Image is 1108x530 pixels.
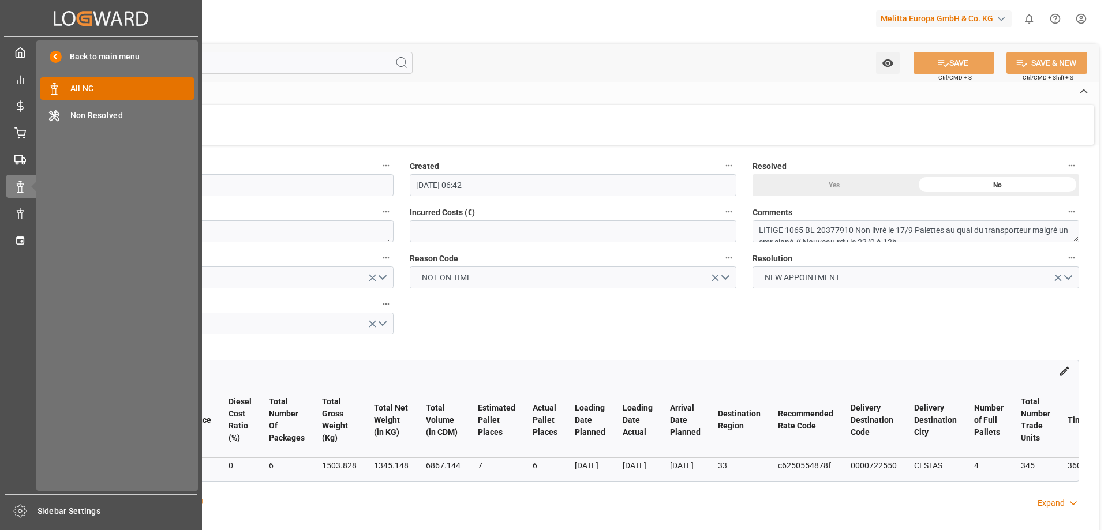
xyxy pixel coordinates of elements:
[721,204,736,219] button: Incurred Costs (€)
[709,383,769,457] th: Destination Region
[769,383,842,457] th: Recommended Rate Code
[70,82,194,95] span: All NC
[313,383,365,457] th: Total Gross Weight (Kg)
[1064,204,1079,219] button: Comments
[379,158,394,173] button: Updated
[759,272,845,284] span: NEW APPOINTMENT
[1038,497,1065,509] div: Expand
[410,160,439,172] span: Created
[374,458,409,472] div: 1345.148
[753,206,792,219] span: Comments
[410,266,736,288] button: open menu
[6,95,196,117] a: Rate Management
[417,383,469,457] th: Total Volume (in CDM)
[974,458,1004,472] div: 4
[876,10,1012,27] div: Melitta Europa GmbH & Co. KG
[53,52,413,74] input: Search Fields
[416,272,477,284] span: NOT ON TIME
[6,228,196,251] a: Timeslot Management
[1042,6,1068,32] button: Help Center
[661,383,709,457] th: Arrival Date Planned
[6,202,196,224] a: Data Management
[721,250,736,265] button: Reason Code
[614,383,661,457] th: Loading Date Actual
[1064,158,1079,173] button: Resolved
[1021,458,1050,472] div: 345
[718,458,761,472] div: 33
[842,383,905,457] th: Delivery Destination Code
[62,51,140,63] span: Back to main menu
[753,220,1079,242] textarea: LITIGE 1065 BL 20377910 Non livré le 17/9 Palettes au quai du transporteur malgré un cmr signé //...
[6,121,196,144] a: Order Management
[6,41,196,63] a: My Cockpit
[67,313,394,334] button: open menu
[1064,250,1079,265] button: Resolution
[575,458,605,472] div: [DATE]
[753,160,787,172] span: Resolved
[566,383,614,457] th: Loading Date Planned
[851,458,897,472] div: 0000722550
[965,383,1012,457] th: Number of Full Pallets
[229,458,252,472] div: 0
[1012,383,1059,457] th: Total Number Trade Units
[670,458,701,472] div: [DATE]
[753,253,792,265] span: Resolution
[876,7,1016,29] button: Melitta Europa GmbH & Co. KG
[478,458,515,472] div: 7
[533,458,557,472] div: 6
[40,104,194,126] a: Non Resolved
[753,266,1079,288] button: open menu
[1023,73,1073,82] span: Ctrl/CMD + Shift + S
[778,458,833,472] div: c6250554878f
[469,383,524,457] th: Estimated Pallet Places
[260,383,313,457] th: Total Number Of Packages
[1006,52,1087,74] button: SAVE & NEW
[410,206,475,219] span: Incurred Costs (€)
[753,174,916,196] div: Yes
[67,174,394,196] input: DD-MM-YYYY HH:MM
[6,67,196,90] a: Control Tower
[410,174,736,196] input: DD-MM-YYYY HH:MM
[938,73,972,82] span: Ctrl/CMD + S
[916,174,1079,196] div: No
[67,266,394,288] button: open menu
[623,458,653,472] div: [DATE]
[220,383,260,457] th: Diesel Cost Ratio (%)
[365,383,417,457] th: Total Net Weight (in KG)
[40,77,194,100] a: All NC
[426,458,461,472] div: 6867.144
[6,148,196,171] a: Transport Management
[914,458,957,472] div: CESTAS
[914,52,994,74] button: SAVE
[1016,6,1042,32] button: show 0 new notifications
[322,458,357,472] div: 1503.828
[269,458,305,472] div: 6
[410,253,458,265] span: Reason Code
[379,296,394,311] button: Cost Ownership
[67,220,394,242] textarea: 0cef1b0e5709
[721,158,736,173] button: Created
[876,52,900,74] button: open menu
[379,204,394,219] button: Transport ID Logward *
[70,110,194,122] span: Non Resolved
[905,383,965,457] th: Delivery Destination City
[379,250,394,265] button: Responsible Party
[524,383,566,457] th: Actual Pallet Places
[38,505,197,517] span: Sidebar Settings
